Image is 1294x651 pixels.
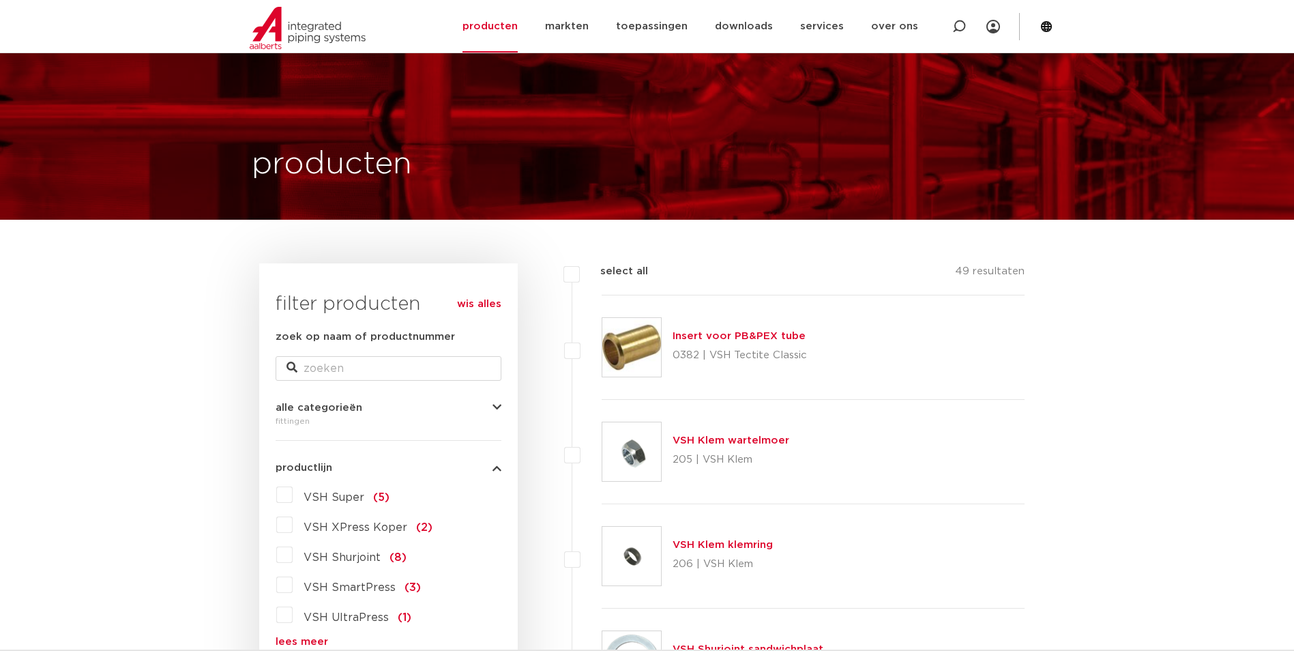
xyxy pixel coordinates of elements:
label: zoek op naam of productnummer [276,329,455,345]
img: Thumbnail for VSH Klem wartelmoer [602,422,661,481]
span: (8) [389,552,407,563]
a: VSH Klem klemring [673,540,773,550]
span: VSH SmartPress [304,582,396,593]
button: alle categorieën [276,403,501,413]
p: 0382 | VSH Tectite Classic [673,345,807,366]
a: VSH Klem wartelmoer [673,435,789,446]
span: (2) [416,522,432,533]
span: VSH UltraPress [304,612,389,623]
img: Thumbnail for Insert voor PB&PEX tube [602,318,661,377]
span: productlijn [276,463,332,473]
input: zoeken [276,356,501,381]
h1: producten [252,143,412,186]
span: (1) [398,612,411,623]
div: my IPS [986,12,1000,42]
p: 49 resultaten [955,263,1025,285]
a: wis alles [457,296,501,313]
button: productlijn [276,463,501,473]
a: lees meer [276,637,501,647]
div: fittingen [276,413,501,429]
span: VSH XPress Koper [304,522,407,533]
span: (5) [373,492,389,503]
p: 205 | VSH Klem [673,449,789,471]
img: Thumbnail for VSH Klem klemring [602,527,661,585]
p: 206 | VSH Klem [673,553,773,575]
span: VSH Shurjoint [304,552,381,563]
a: Insert voor PB&PEX tube [673,331,806,341]
span: alle categorieën [276,403,362,413]
h3: filter producten [276,291,501,318]
label: select all [580,263,648,280]
span: VSH Super [304,492,364,503]
span: (3) [405,582,421,593]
